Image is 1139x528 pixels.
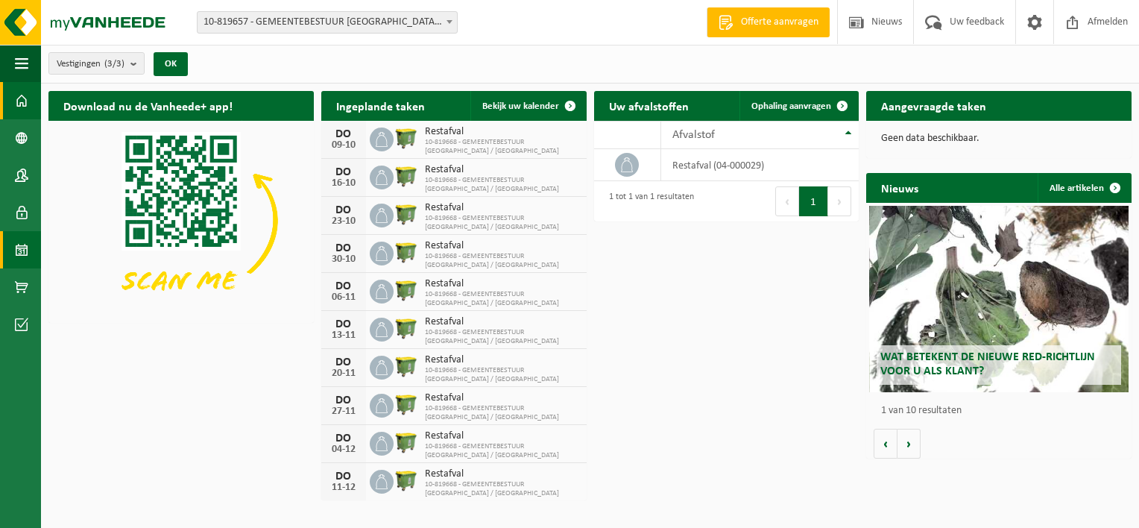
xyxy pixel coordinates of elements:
[394,201,419,227] img: WB-1100-HPE-GN-50
[425,138,579,156] span: 10-819668 - GEMEENTEBESTUUR [GEOGRAPHIC_DATA] / [GEOGRAPHIC_DATA]
[799,186,828,216] button: 1
[425,392,579,404] span: Restafval
[57,53,124,75] span: Vestigingen
[48,52,145,75] button: Vestigingen(3/3)
[329,395,359,406] div: DO
[425,252,579,270] span: 10-819668 - GEMEENTEBESTUUR [GEOGRAPHIC_DATA] / [GEOGRAPHIC_DATA]
[394,430,419,455] img: WB-1100-HPE-GN-50
[394,125,419,151] img: WB-1100-HPE-GN-50
[329,368,359,379] div: 20-11
[775,186,799,216] button: Previous
[329,166,359,178] div: DO
[394,315,419,341] img: WB-1100-HPE-GN-50
[198,12,457,33] span: 10-819657 - GEMEENTEBESTUUR KUURNE - KUURNE
[329,204,359,216] div: DO
[739,91,857,121] a: Ophaling aanvragen
[425,316,579,328] span: Restafval
[425,164,579,176] span: Restafval
[881,406,1124,416] p: 1 van 10 resultaten
[329,471,359,483] div: DO
[48,121,314,320] img: Download de VHEPlus App
[394,163,419,189] img: WB-1100-HPE-GN-50
[425,366,579,384] span: 10-819668 - GEMEENTEBESTUUR [GEOGRAPHIC_DATA] / [GEOGRAPHIC_DATA]
[425,468,579,480] span: Restafval
[880,351,1095,377] span: Wat betekent de nieuwe RED-richtlijn voor u als klant?
[751,101,831,111] span: Ophaling aanvragen
[329,406,359,417] div: 27-11
[602,185,694,218] div: 1 tot 1 van 1 resultaten
[329,318,359,330] div: DO
[425,480,579,498] span: 10-819668 - GEMEENTEBESTUUR [GEOGRAPHIC_DATA] / [GEOGRAPHIC_DATA]
[197,11,458,34] span: 10-819657 - GEMEENTEBESTUUR KUURNE - KUURNE
[425,290,579,308] span: 10-819668 - GEMEENTEBESTUUR [GEOGRAPHIC_DATA] / [GEOGRAPHIC_DATA]
[394,468,419,493] img: WB-1100-HPE-GN-50
[329,140,359,151] div: 09-10
[104,59,124,69] count: (3/3)
[425,328,579,346] span: 10-819668 - GEMEENTEBESTUUR [GEOGRAPHIC_DATA] / [GEOGRAPHIC_DATA]
[425,214,579,232] span: 10-819668 - GEMEENTEBESTUUR [GEOGRAPHIC_DATA] / [GEOGRAPHIC_DATA]
[866,173,933,202] h2: Nieuws
[154,52,188,76] button: OK
[881,133,1117,144] p: Geen data beschikbaar.
[329,356,359,368] div: DO
[425,240,579,252] span: Restafval
[425,278,579,290] span: Restafval
[329,216,359,227] div: 23-10
[425,354,579,366] span: Restafval
[470,91,585,121] a: Bekijk uw kalender
[661,149,859,181] td: restafval (04-000029)
[329,330,359,341] div: 13-11
[329,280,359,292] div: DO
[869,206,1129,392] a: Wat betekent de nieuwe RED-richtlijn voor u als klant?
[394,392,419,417] img: WB-1100-HPE-GN-50
[866,91,1001,120] h2: Aangevraagde taken
[897,429,921,459] button: Volgende
[329,444,359,455] div: 04-12
[329,128,359,140] div: DO
[394,239,419,265] img: WB-1100-HPE-GN-50
[737,15,822,30] span: Offerte aanvragen
[329,433,359,444] div: DO
[1038,173,1130,203] a: Alle artikelen
[425,126,579,138] span: Restafval
[594,91,704,120] h2: Uw afvalstoffen
[672,129,715,141] span: Afvalstof
[425,404,579,422] span: 10-819668 - GEMEENTEBESTUUR [GEOGRAPHIC_DATA] / [GEOGRAPHIC_DATA]
[425,202,579,214] span: Restafval
[329,242,359,254] div: DO
[828,186,851,216] button: Next
[874,429,897,459] button: Vorige
[329,178,359,189] div: 16-10
[425,430,579,442] span: Restafval
[321,91,440,120] h2: Ingeplande taken
[482,101,559,111] span: Bekijk uw kalender
[707,7,830,37] a: Offerte aanvragen
[329,254,359,265] div: 30-10
[425,442,579,460] span: 10-819668 - GEMEENTEBESTUUR [GEOGRAPHIC_DATA] / [GEOGRAPHIC_DATA]
[329,292,359,303] div: 06-11
[48,91,247,120] h2: Download nu de Vanheede+ app!
[425,176,579,194] span: 10-819668 - GEMEENTEBESTUUR [GEOGRAPHIC_DATA] / [GEOGRAPHIC_DATA]
[394,353,419,379] img: WB-1100-HPE-GN-50
[329,483,359,493] div: 11-12
[394,277,419,303] img: WB-1100-HPE-GN-50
